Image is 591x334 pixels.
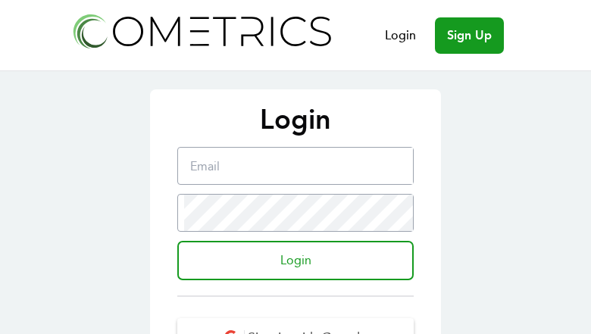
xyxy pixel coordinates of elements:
a: Sign Up [435,17,504,54]
img: Cometrics logo [69,9,334,52]
a: Login [385,27,416,45]
p: Login [165,105,426,135]
input: Email [184,148,413,184]
input: Login [177,241,414,280]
